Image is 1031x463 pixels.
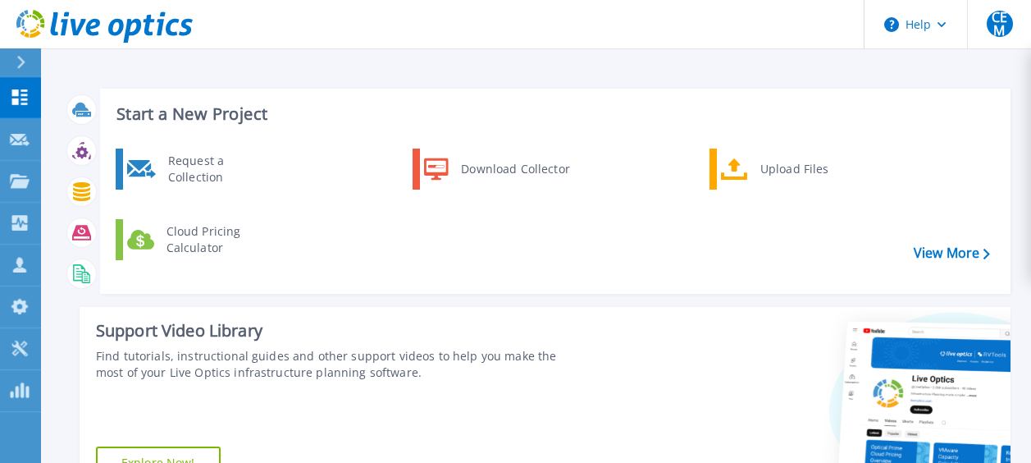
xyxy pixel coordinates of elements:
a: Download Collector [413,149,581,190]
span: CEM [987,11,1013,37]
div: Cloud Pricing Calculator [158,223,280,256]
div: Find tutorials, instructional guides and other support videos to help you make the most of your L... [96,348,580,381]
h3: Start a New Project [116,105,989,123]
a: Upload Files [709,149,878,190]
div: Upload Files [752,153,874,186]
a: View More [914,245,990,261]
a: Cloud Pricing Calculator [116,219,284,260]
div: Support Video Library [96,320,580,342]
div: Download Collector [453,153,577,186]
div: Request a Collection [160,153,280,186]
a: Request a Collection [116,149,284,190]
